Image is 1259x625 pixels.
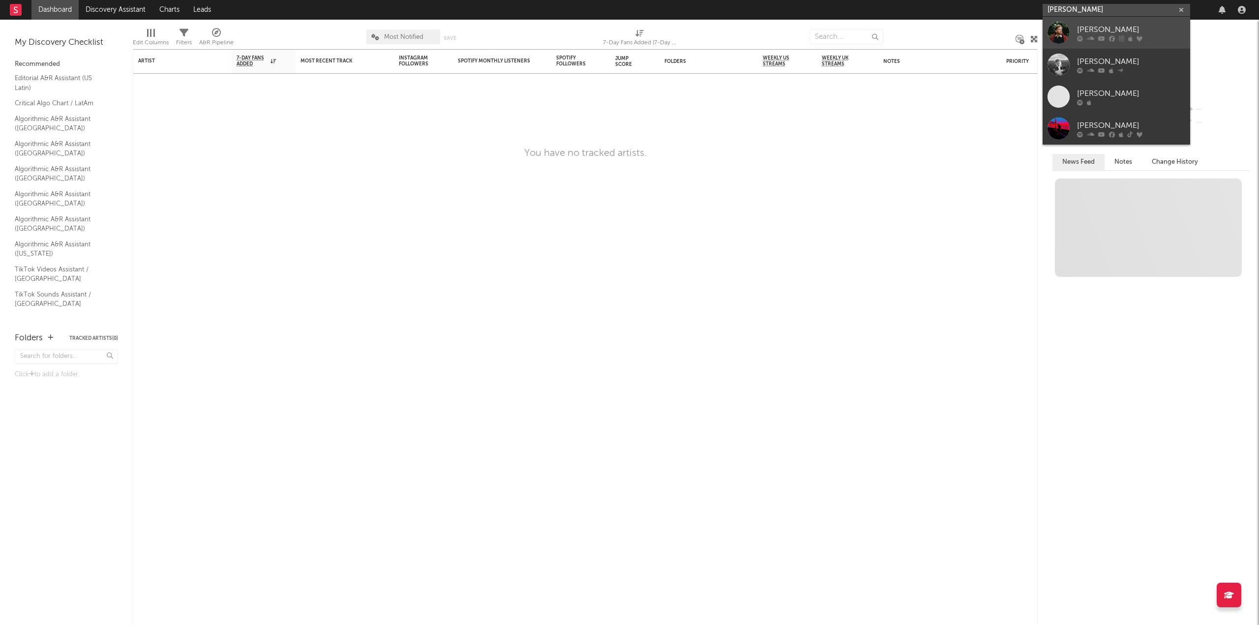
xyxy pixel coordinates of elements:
span: Most Notified [384,34,423,40]
button: Save [444,35,456,41]
div: Edit Columns [133,37,169,49]
div: 7-Day Fans Added (7-Day Fans Added) [603,37,677,49]
div: Recommended [15,59,118,70]
div: [PERSON_NAME] [1077,88,1185,99]
div: Edit Columns [133,25,169,53]
button: News Feed [1052,154,1105,170]
a: TikTok Videos Assistant / [GEOGRAPHIC_DATA] [15,264,108,284]
div: -- [1184,103,1249,116]
div: Priority [1006,59,1046,64]
div: 7-Day Fans Added (7-Day Fans Added) [603,25,677,53]
input: Search... [809,30,883,44]
span: Weekly US Streams [763,55,797,67]
a: Algorithmic A&R Assistant ([US_STATE]) [15,239,108,259]
a: Critical Algo Chart / LatAm [15,98,108,109]
div: A&R Pipeline [199,37,234,49]
a: [PERSON_NAME] [1043,113,1190,145]
div: Instagram Followers [399,55,433,67]
a: [PERSON_NAME] [1043,81,1190,113]
a: Algorithmic A&R Assistant ([GEOGRAPHIC_DATA]) [15,139,108,159]
span: Weekly UK Streams [822,55,859,67]
button: Change History [1142,154,1208,170]
span: 7-Day Fans Added [237,55,268,67]
a: Algorithmic A&R Assistant ([GEOGRAPHIC_DATA]) [15,214,108,234]
a: TikTok Sounds Assistant / [GEOGRAPHIC_DATA] [15,289,108,309]
button: Tracked Artists(0) [69,336,118,341]
div: -- [1184,116,1249,129]
div: Filters [176,25,192,53]
div: You have no tracked artists. [524,148,647,159]
div: [PERSON_NAME] [1077,24,1185,35]
input: Search for folders... [15,350,118,364]
div: Filters [176,37,192,49]
div: [PERSON_NAME] [1077,56,1185,67]
input: Search for artists [1043,4,1190,16]
button: Notes [1105,154,1142,170]
a: [PERSON_NAME] [1043,17,1190,49]
a: [PERSON_NAME] [1043,49,1190,81]
div: Artist [138,58,212,64]
div: Folders [664,59,738,64]
div: Notes [883,59,982,64]
a: Algorithmic A&R Assistant ([GEOGRAPHIC_DATA]) [15,164,108,184]
div: Folders [15,332,43,344]
div: [PERSON_NAME] [1077,119,1185,131]
div: Spotify Followers [556,55,591,67]
div: Jump Score [615,56,640,67]
div: My Discovery Checklist [15,37,118,49]
div: Spotify Monthly Listeners [458,58,532,64]
div: Most Recent Track [300,58,374,64]
div: A&R Pipeline [199,25,234,53]
a: Algorithmic A&R Assistant ([GEOGRAPHIC_DATA]) [15,189,108,209]
div: Click to add a folder. [15,369,118,381]
a: Algorithmic A&R Assistant ([GEOGRAPHIC_DATA]) [15,114,108,134]
a: Editorial A&R Assistant (US Latin) [15,73,108,93]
